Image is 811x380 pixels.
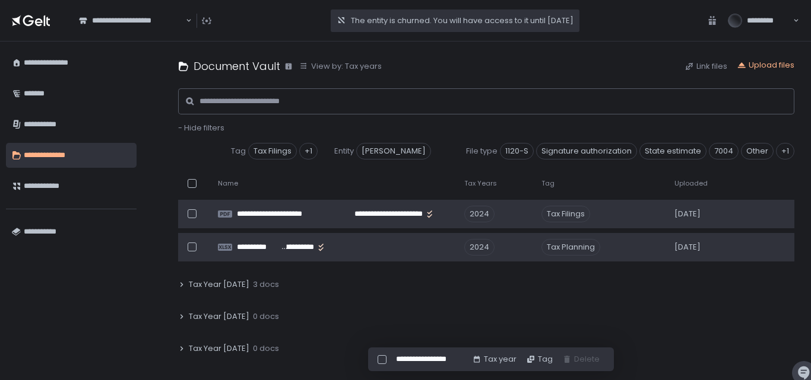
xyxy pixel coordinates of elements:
[674,242,701,253] span: [DATE]
[194,58,280,74] h1: Document Vault
[639,143,707,159] span: State estimate
[541,206,590,222] span: Tax Filings
[178,122,224,133] span: - Hide filters
[351,15,574,26] span: The entity is churned. You will have access to it until [DATE]
[464,206,495,222] div: 2024
[253,279,279,290] span: 3 docs
[299,143,318,159] div: +1
[464,239,495,256] div: 2024
[253,343,279,354] span: 0 docs
[526,354,553,365] button: Tag
[776,143,794,159] div: +1
[71,8,192,33] div: Search for option
[685,61,727,72] button: Link files
[709,143,739,159] span: 7004
[356,143,431,159] span: [PERSON_NAME]
[178,123,224,133] button: - Hide filters
[189,343,249,354] span: Tax Year [DATE]
[189,311,249,322] span: Tax Year [DATE]
[464,179,497,188] span: Tax Years
[674,209,701,219] span: [DATE]
[253,311,279,322] span: 0 docs
[541,179,555,188] span: Tag
[741,143,774,159] span: Other
[189,279,249,290] span: Tax Year [DATE]
[500,143,534,159] span: 1120-S
[472,354,517,365] button: Tax year
[299,61,382,72] button: View by: Tax years
[248,143,297,159] span: Tax Filings
[334,146,354,157] span: Entity
[231,146,246,157] span: Tag
[184,15,185,27] input: Search for option
[674,179,708,188] span: Uploaded
[536,143,637,159] span: Signature authorization
[466,146,498,157] span: File type
[541,239,600,256] span: Tax Planning
[218,179,238,188] span: Name
[737,60,794,71] button: Upload files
